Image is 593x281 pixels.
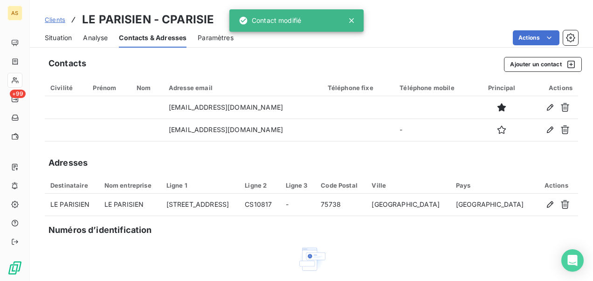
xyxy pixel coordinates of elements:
[83,33,108,42] span: Analyse
[48,156,88,169] h5: Adresses
[50,182,93,189] div: Destinataire
[48,224,152,237] h5: Numéros d’identification
[296,244,326,274] img: Empty state
[10,90,26,98] span: +99
[7,260,22,275] img: Logo LeanPay
[540,182,572,189] div: Actions
[400,84,472,91] div: Téléphone mobile
[504,57,582,72] button: Ajouter un contact
[372,182,444,189] div: Ville
[280,194,316,216] td: -
[93,84,125,91] div: Prénom
[456,182,529,189] div: Pays
[315,194,366,216] td: 75738
[45,15,65,24] a: Clients
[532,84,572,91] div: Actions
[483,84,520,91] div: Principal
[561,249,584,272] div: Open Intercom Messenger
[169,84,317,91] div: Adresse email
[99,194,161,216] td: LE PARISIEN
[48,57,86,70] h5: Contacts
[366,194,450,216] td: [GEOGRAPHIC_DATA]
[321,182,360,189] div: Code Postal
[45,33,72,42] span: Situation
[286,182,310,189] div: Ligne 3
[7,6,22,21] div: AS
[45,194,99,216] td: LE PARISIEN
[198,33,234,42] span: Paramètres
[166,182,234,189] div: Ligne 1
[245,182,274,189] div: Ligne 2
[394,119,477,141] td: -
[50,84,82,91] div: Civilité
[45,16,65,23] span: Clients
[239,12,301,29] div: Contact modifié
[104,182,155,189] div: Nom entreprise
[163,119,322,141] td: [EMAIL_ADDRESS][DOMAIN_NAME]
[82,11,214,28] h3: LE PARISIEN - CPARISIE
[119,33,186,42] span: Contacts & Adresses
[513,30,559,45] button: Actions
[137,84,158,91] div: Nom
[163,96,322,119] td: [EMAIL_ADDRESS][DOMAIN_NAME]
[161,194,240,216] td: [STREET_ADDRESS]
[239,194,280,216] td: CS10817
[328,84,389,91] div: Téléphone fixe
[450,194,534,216] td: [GEOGRAPHIC_DATA]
